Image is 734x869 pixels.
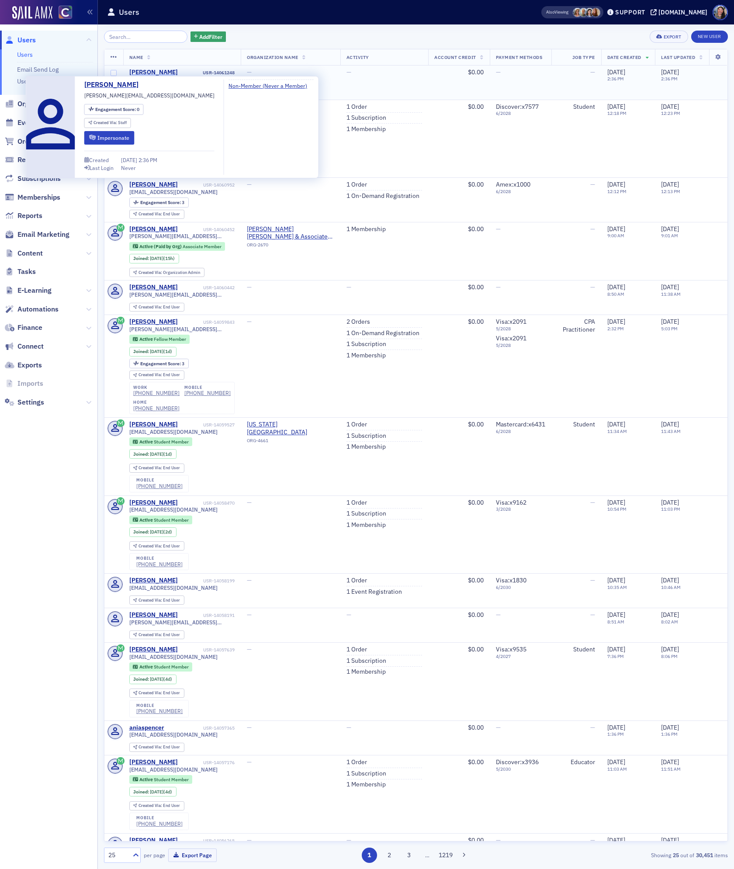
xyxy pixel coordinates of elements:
[5,360,42,370] a: Exports
[121,156,138,163] span: [DATE]
[133,405,180,412] div: [PHONE_NUMBER]
[5,155,60,165] a: Registrations
[5,211,42,221] a: Reports
[496,225,501,233] span: —
[138,373,180,377] div: End User
[17,155,60,165] span: Registrations
[17,305,59,314] span: Automations
[468,318,484,325] span: $0.00
[607,188,627,194] time: 12:12 PM
[496,103,539,111] span: Discover : x7577
[129,69,178,76] div: [PERSON_NAME]
[129,335,190,343] div: Active: Active: Fellow Member
[138,304,163,310] span: Created Via :
[129,359,189,368] div: Engagement Score: 3
[247,421,334,436] a: [US_STATE][GEOGRAPHIC_DATA]
[136,821,183,827] div: [PHONE_NUMBER]
[607,325,624,332] time: 2:32 PM
[607,180,625,188] span: [DATE]
[133,777,188,782] a: Active Student Member
[7,231,93,250] div: Great, and no problem![PERSON_NAME] • 40m ago
[138,156,157,163] span: 2:36 PM
[150,349,172,354] div: (1d)
[346,770,386,778] a: 1 Subscription
[138,211,163,217] span: Created Via :
[190,31,226,42] button: AddFilter
[5,379,43,388] a: Imports
[607,318,625,325] span: [DATE]
[691,31,728,43] a: New User
[468,225,484,233] span: $0.00
[140,199,182,205] span: Engagement Score :
[346,68,351,76] span: —
[468,103,484,111] span: $0.00
[7,72,168,170] div: Aidan says…
[129,577,178,585] a: [PERSON_NAME]
[154,517,189,523] span: Student Member
[140,200,184,205] div: 3
[17,174,61,183] span: Subscriptions
[38,53,149,61] div: joined the conversation
[179,285,235,291] div: USR-14060442
[17,193,60,202] span: Memberships
[129,291,235,298] span: [PERSON_NAME][EMAIL_ADDRESS][DOMAIN_NAME]
[17,35,36,45] span: Users
[179,182,235,188] div: USR-14060952
[129,758,178,766] a: [PERSON_NAME]
[138,305,180,310] div: End User
[557,103,595,111] div: Student
[496,326,545,332] span: 5 / 2028
[346,192,419,200] a: 1 On-Demand Registration
[496,334,526,342] span: Visa : x2091
[133,390,180,396] a: [PHONE_NUMBER]
[346,668,386,676] a: 1 Membership
[89,158,109,163] div: Created
[179,70,235,76] div: USR-14061248
[346,577,367,585] a: 1 Order
[661,76,678,82] time: 2:36 PM
[17,249,43,258] span: Content
[247,318,252,325] span: —
[42,11,109,20] p: The team can also help
[12,6,52,20] img: SailAMX
[661,54,695,60] span: Last Updated
[434,54,476,60] span: Account Credit
[7,170,168,231] div: Tiffany says…
[28,286,35,293] button: Emoji picker
[119,7,139,17] h1: Users
[129,318,178,326] div: [PERSON_NAME]
[42,286,48,293] button: Gif picker
[346,588,402,596] a: 1 Event Registration
[496,111,545,116] span: 6 / 2028
[55,286,62,293] button: Start recording
[496,343,545,348] span: 5 / 2028
[14,286,21,293] button: Upload attachment
[150,255,163,261] span: [DATE]
[346,329,419,337] a: 1 On-Demand Registration
[168,848,217,862] button: Export Page
[346,657,386,665] a: 1 Subscription
[14,251,88,256] div: [PERSON_NAME] • 40m ago
[607,232,624,239] time: 9:00 AM
[38,54,87,60] b: [PERSON_NAME]
[129,499,178,507] a: [PERSON_NAME]
[546,9,568,15] span: Viewing
[247,180,252,188] span: —
[129,254,179,263] div: Joined: 2025-09-30 00:00:00
[247,68,252,76] span: —
[14,77,136,111] div: Hi [PERSON_NAME], I am having a good day, I hope you are too!
[468,180,484,188] span: $0.00
[362,848,377,863] button: 1
[14,150,82,157] a: [URL][DOMAIN_NAME]
[139,336,154,342] span: Active
[5,99,62,109] a: Organizations
[84,118,131,128] div: Created Via: Staff
[129,233,235,239] span: [PERSON_NAME][EMAIL_ADDRESS][PERSON_NAME][DOMAIN_NAME]
[5,35,36,45] a: Users
[346,225,386,233] a: 1 Membership
[154,336,186,342] span: Fellow Member
[136,708,183,714] a: [PHONE_NUMBER]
